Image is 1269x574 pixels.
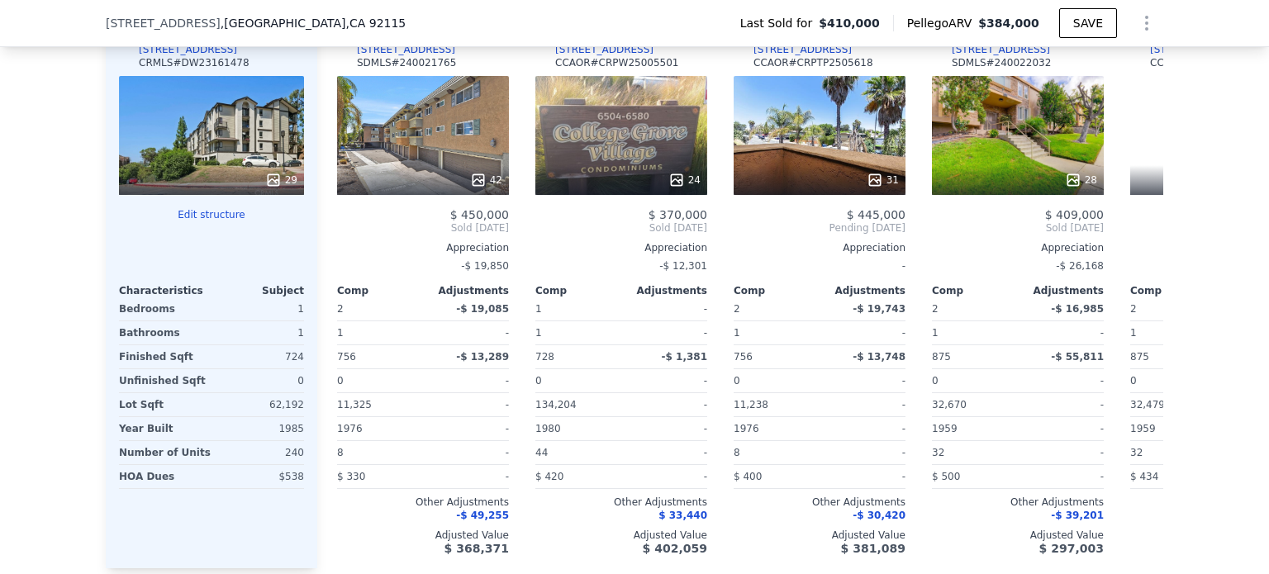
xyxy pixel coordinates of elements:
span: $ 368,371 [444,542,509,555]
div: 29 [265,172,297,188]
div: 1959 [1130,417,1213,440]
div: Lot Sqft [119,393,208,416]
div: Comp [1130,284,1216,297]
span: 32,479 [1130,399,1165,410]
div: - [823,393,905,416]
div: 44 [535,441,618,464]
div: 62,192 [215,393,304,416]
a: [STREET_ADDRESS] [337,43,455,56]
div: - [1021,441,1104,464]
div: - [426,417,509,440]
div: SDMLS # 240022032 [952,56,1051,69]
div: Adjustments [621,284,707,297]
span: -$ 39,201 [1051,510,1104,521]
span: $ 297,003 [1039,542,1104,555]
button: Edit structure [119,208,304,221]
div: 28 [1065,172,1097,188]
span: $ 33,440 [658,510,707,521]
div: Adjusted Value [932,529,1104,542]
div: - [1021,321,1104,344]
div: Bathrooms [119,321,208,344]
div: SDMLS # 240021765 [357,56,456,69]
div: [STREET_ADDRESS] [555,43,654,56]
div: Appreciation [535,241,707,254]
span: 728 [535,351,554,363]
span: 2 [734,303,740,315]
span: $ 409,000 [1045,208,1104,221]
span: $ 445,000 [847,208,905,221]
div: Characteristics [119,284,211,297]
div: Bedrooms [119,297,208,320]
div: - [823,321,905,344]
span: $ 420 [535,471,563,482]
span: Pending [DATE] [734,221,905,235]
span: 32,670 [932,399,967,410]
span: 0 [932,375,939,387]
span: 756 [734,351,753,363]
div: 32 [932,441,1015,464]
span: $ 330 [337,471,365,482]
div: - [1021,465,1104,488]
div: $538 [215,465,304,488]
div: - [625,465,707,488]
div: - [625,297,707,320]
span: -$ 12,301 [659,260,707,272]
div: [STREET_ADDRESS] [952,43,1050,56]
div: Number of Units [119,441,211,464]
div: HOA Dues [119,465,208,488]
a: [STREET_ADDRESS] [932,43,1050,56]
div: 1976 [337,417,420,440]
div: - [625,369,707,392]
a: [STREET_ADDRESS] [535,43,654,56]
span: $ 500 [932,471,960,482]
div: - [625,393,707,416]
span: -$ 16,985 [1051,303,1104,315]
div: - [426,465,509,488]
a: [STREET_ADDRESS] [734,43,852,56]
div: Adjusted Value [337,529,509,542]
span: -$ 1,381 [662,351,707,363]
span: 0 [337,375,344,387]
div: 1 [932,321,1015,344]
div: Other Adjustments [337,496,509,509]
div: Adjustments [423,284,509,297]
span: 0 [1130,375,1137,387]
div: - [625,321,707,344]
span: $ 400 [734,471,762,482]
span: Sold [DATE] [932,221,1104,235]
div: 240 [217,441,304,464]
div: Appreciation [734,241,905,254]
span: Sold [DATE] [337,221,509,235]
div: 1 [215,321,304,344]
span: 756 [337,351,356,363]
div: 24 [668,172,701,188]
a: [STREET_ADDRESS] [1130,43,1248,56]
span: -$ 19,743 [853,303,905,315]
div: - [823,369,905,392]
div: Comp [535,284,621,297]
span: $ 434 [1130,471,1158,482]
span: 2 [932,303,939,315]
span: $384,000 [978,17,1039,30]
div: Comp [932,284,1018,297]
div: CCAOR # CRPTP2505618 [753,56,873,69]
div: Adjustments [1018,284,1104,297]
button: SAVE [1059,8,1117,38]
button: Show Options [1130,7,1163,40]
div: 1 [734,321,816,344]
div: Comp [734,284,820,297]
span: $ 370,000 [649,208,707,221]
div: - [426,441,509,464]
div: [STREET_ADDRESS] [753,43,852,56]
div: CCAOR # CRPW25005501 [555,56,679,69]
div: Other Adjustments [535,496,707,509]
div: Adjustments [820,284,905,297]
div: 1976 [734,417,816,440]
div: 8 [734,441,816,464]
div: - [1021,369,1104,392]
div: 1985 [215,417,304,440]
span: -$ 49,255 [456,510,509,521]
div: - [823,417,905,440]
span: , [GEOGRAPHIC_DATA] [221,15,406,31]
div: 1 [535,321,618,344]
